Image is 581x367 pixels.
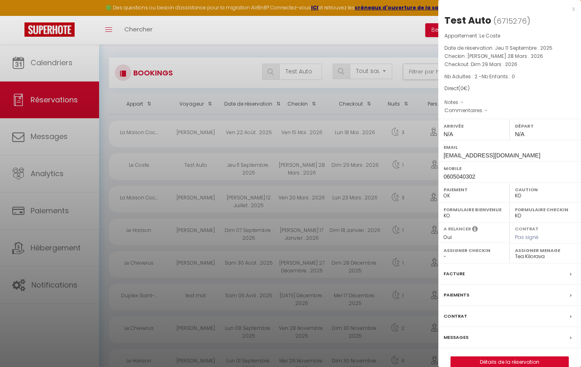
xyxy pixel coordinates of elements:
button: Ouvrir le widget de chat LiveChat [7,3,31,28]
span: 6715276 [497,16,527,26]
span: ( ) [493,15,530,27]
label: A relancer [444,226,471,232]
div: x [438,4,575,14]
p: Date de réservation : [444,44,575,52]
p: Commentaires : [444,106,575,115]
span: Dim 29 Mars . 2026 [471,61,517,68]
label: Paiements [444,291,469,299]
label: Email [444,143,576,151]
p: Notes : [444,98,575,106]
label: Facture [444,270,465,278]
span: N/A [515,131,524,137]
label: Paiement [444,186,504,194]
label: Messages [444,333,468,342]
span: Jeu 11 Septembre . 2025 [495,44,552,51]
span: ( €) [458,85,470,92]
label: Formulaire Bienvenue [444,206,504,214]
span: N/A [444,131,453,137]
label: Assigner Menage [515,246,576,254]
span: Nb Adultes : 2 - [444,73,515,80]
span: [EMAIL_ADDRESS][DOMAIN_NAME] [444,152,540,159]
label: Assigner Checkin [444,246,504,254]
i: Sélectionner OUI si vous souhaiter envoyer les séquences de messages post-checkout [472,226,478,234]
label: Mobile [444,164,576,172]
p: Checkin : [444,52,575,60]
span: [PERSON_NAME] 28 Mars . 2026 [467,53,543,60]
label: Contrat [444,312,467,321]
label: Formulaire Checkin [515,206,576,214]
span: Le Coste [479,32,500,39]
p: Checkout : [444,60,575,69]
label: Contrat [515,226,539,231]
p: Appartement : [444,32,575,40]
label: Départ [515,122,576,130]
span: 0 [460,85,464,92]
span: Nb Enfants : 0 [482,73,515,80]
span: - [485,107,488,114]
span: 0605040302 [444,173,475,180]
span: - [461,99,464,106]
div: Test Auto [444,14,491,27]
label: Arrivée [444,122,504,130]
span: Pas signé [515,234,539,241]
label: Caution [515,186,576,194]
div: Direct [444,85,575,93]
